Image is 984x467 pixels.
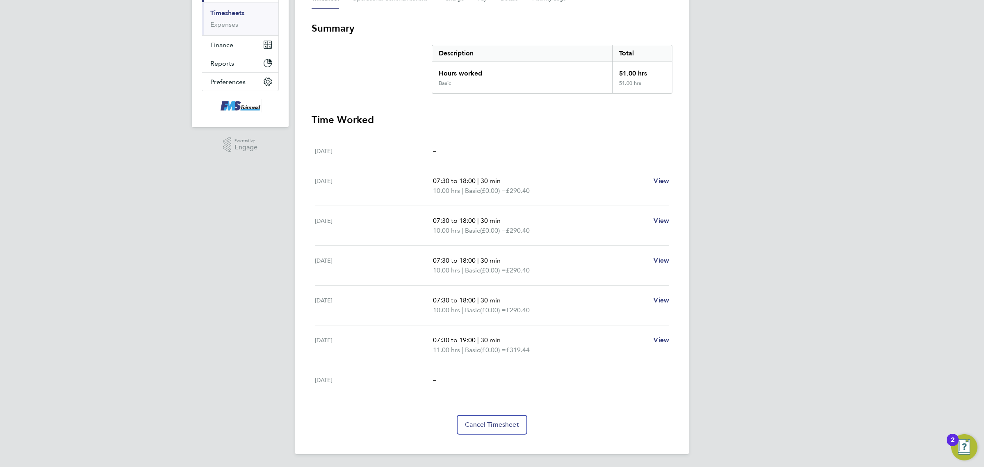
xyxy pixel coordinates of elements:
span: Finance [210,41,233,49]
div: [DATE] [315,146,433,156]
span: Cancel Timesheet [465,421,519,429]
span: | [462,266,463,274]
img: f-mead-logo-retina.png [219,99,262,112]
div: Total [612,45,672,62]
span: 30 min [481,256,501,264]
h3: Time Worked [312,113,672,126]
span: View [654,336,669,344]
span: 30 min [481,296,501,304]
span: £290.40 [506,227,530,234]
a: View [654,176,669,186]
span: 07:30 to 18:00 [433,217,476,224]
span: | [477,336,479,344]
div: Basic [439,80,451,87]
span: Basic [465,345,480,355]
span: | [462,346,463,354]
span: | [462,306,463,314]
a: Expenses [210,21,238,28]
span: | [477,256,479,264]
span: (£0.00) = [480,227,506,234]
span: 30 min [481,336,501,344]
span: | [462,187,463,195]
span: | [462,227,463,234]
span: 30 min [481,177,501,185]
span: Basic [465,186,480,196]
a: Timesheets [210,9,244,17]
a: Go to home page [202,99,279,112]
div: 51.00 hrs [612,62,672,80]
a: View [654,216,669,226]
div: [DATE] [315,216,433,236]
a: View [654,256,669,266]
span: £290.40 [506,187,530,195]
span: | [477,217,479,224]
span: 10.00 hrs [433,266,460,274]
div: 2 [951,440,954,451]
span: (£0.00) = [480,346,506,354]
span: (£0.00) = [480,187,506,195]
div: Summary [432,45,672,94]
span: – [433,376,436,384]
button: Cancel Timesheet [457,415,527,435]
span: 10.00 hrs [433,187,460,195]
button: Open Resource Center, 2 new notifications [951,434,977,460]
span: 10.00 hrs [433,306,460,314]
span: Reports [210,60,234,67]
div: [DATE] [315,295,433,315]
div: Description [432,45,612,62]
a: View [654,295,669,305]
span: 07:30 to 19:00 [433,336,476,344]
span: 07:30 to 18:00 [433,256,476,264]
span: 07:30 to 18:00 [433,296,476,304]
span: Basic [465,226,480,236]
span: £319.44 [506,346,530,354]
span: 30 min [481,217,501,224]
span: Basic [465,266,480,275]
a: View [654,335,669,345]
button: Finance [202,36,278,54]
div: 51.00 hrs [612,80,672,93]
span: | [477,296,479,304]
span: View [654,256,669,264]
span: (£0.00) = [480,306,506,314]
span: £290.40 [506,266,530,274]
span: – [433,147,436,155]
span: 10.00 hrs [433,227,460,234]
section: Timesheet [312,22,672,435]
span: £290.40 [506,306,530,314]
div: Timesheets [202,2,278,35]
div: [DATE] [315,335,433,355]
span: View [654,217,669,224]
span: View [654,296,669,304]
h3: Summary [312,22,672,35]
div: Hours worked [432,62,612,80]
span: Preferences [210,78,246,86]
span: View [654,177,669,185]
span: Powered by [235,137,257,144]
div: [DATE] [315,375,433,385]
button: Reports [202,54,278,72]
a: Powered byEngage [223,137,258,153]
span: Engage [235,144,257,151]
button: Preferences [202,73,278,91]
span: (£0.00) = [480,266,506,274]
div: [DATE] [315,176,433,196]
span: 07:30 to 18:00 [433,177,476,185]
div: [DATE] [315,256,433,275]
span: 11.00 hrs [433,346,460,354]
span: | [477,177,479,185]
span: Basic [465,305,480,315]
